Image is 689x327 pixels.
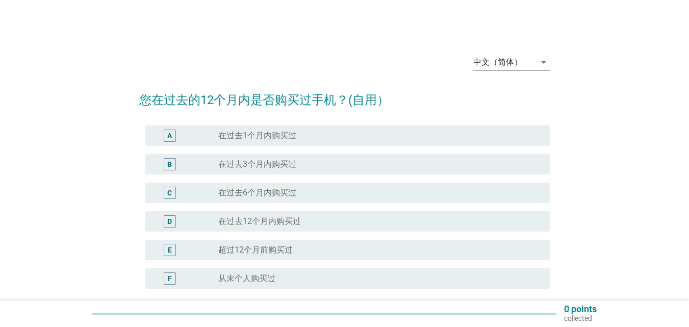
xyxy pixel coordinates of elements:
label: 在过去6个月内购买过 [218,188,296,198]
h2: 您在过去的12个月内是否购买过手机？(自用） [139,81,550,109]
div: 中文（简体） [473,58,522,67]
label: 超过12个月前购买过 [218,245,293,255]
div: E [168,245,172,256]
label: 在过去12个月内购买过 [218,216,301,227]
i: arrow_drop_down [538,56,550,68]
div: B [167,159,172,170]
label: 在过去1个月内购买过 [218,131,296,141]
label: 在过去3个月内购买过 [218,159,296,169]
div: F [168,273,172,284]
div: C [167,188,172,198]
p: 0 points [564,305,597,314]
div: A [167,131,172,141]
p: collected [564,314,597,323]
label: 从未个人购买过 [218,273,275,284]
div: D [167,216,172,227]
